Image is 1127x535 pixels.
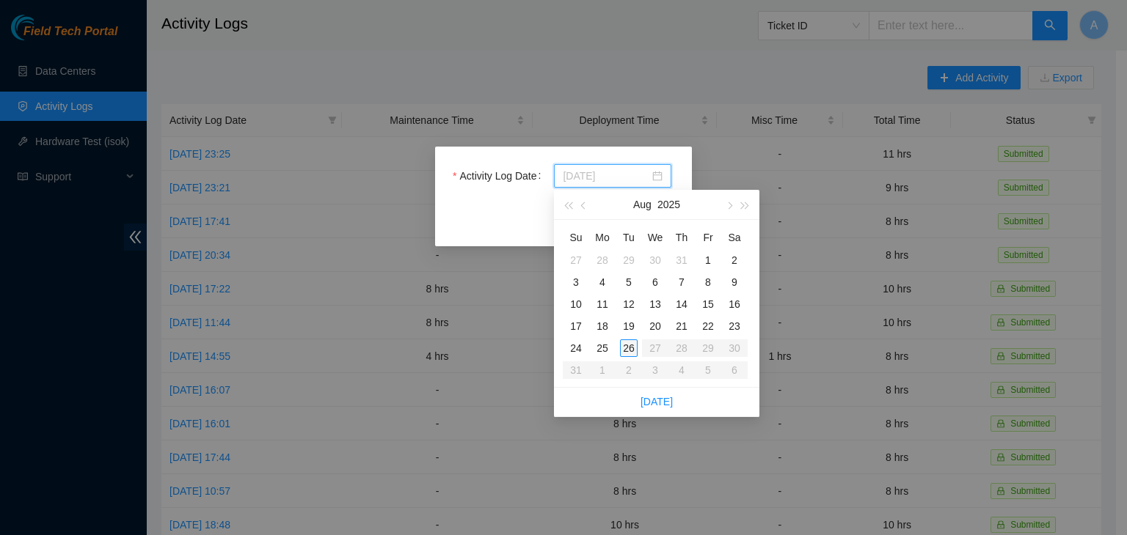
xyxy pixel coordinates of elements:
div: 7 [673,273,690,291]
th: Th [668,226,695,249]
td: 2025-08-01 [695,249,721,271]
div: 24 [567,339,585,357]
td: 2025-08-25 [589,337,616,359]
div: 31 [673,251,690,269]
button: Aug [633,190,652,219]
div: 22 [699,317,717,335]
div: 30 [646,251,664,269]
div: 18 [594,317,611,335]
td: 2025-08-02 [721,249,748,271]
td: 2025-08-11 [589,293,616,315]
th: Tu [616,226,642,249]
div: 27 [567,251,585,269]
td: 2025-07-29 [616,249,642,271]
div: 13 [646,295,664,313]
td: 2025-08-26 [616,337,642,359]
div: 11 [594,295,611,313]
div: 6 [646,273,664,291]
td: 2025-08-22 [695,315,721,337]
td: 2025-08-16 [721,293,748,315]
div: 17 [567,317,585,335]
td: 2025-08-13 [642,293,668,315]
a: [DATE] [641,396,673,407]
td: 2025-08-04 [589,271,616,293]
td: 2025-08-12 [616,293,642,315]
label: Activity Log Date [453,164,547,188]
div: 12 [620,295,638,313]
td: 2025-07-28 [589,249,616,271]
td: 2025-08-24 [563,337,589,359]
input: Activity Log Date [563,168,649,184]
td: 2025-08-23 [721,315,748,337]
td: 2025-08-15 [695,293,721,315]
div: 26 [620,339,638,357]
div: 14 [673,295,690,313]
td: 2025-08-05 [616,271,642,293]
div: 29 [620,251,638,269]
td: 2025-08-21 [668,315,695,337]
td: 2025-07-30 [642,249,668,271]
td: 2025-08-03 [563,271,589,293]
td: 2025-08-07 [668,271,695,293]
th: We [642,226,668,249]
div: 10 [567,295,585,313]
div: 9 [726,273,743,291]
td: 2025-08-08 [695,271,721,293]
div: 20 [646,317,664,335]
div: 25 [594,339,611,357]
td: 2025-08-09 [721,271,748,293]
td: 2025-08-17 [563,315,589,337]
td: 2025-08-14 [668,293,695,315]
div: 3 [567,273,585,291]
div: 16 [726,295,743,313]
div: 2 [726,251,743,269]
div: 23 [726,317,743,335]
div: 21 [673,317,690,335]
div: 1 [699,251,717,269]
td: 2025-08-06 [642,271,668,293]
td: 2025-07-27 [563,249,589,271]
th: Su [563,226,589,249]
button: 2025 [657,190,680,219]
th: Sa [721,226,748,249]
div: 5 [620,273,638,291]
td: 2025-07-31 [668,249,695,271]
td: 2025-08-18 [589,315,616,337]
th: Mo [589,226,616,249]
div: 15 [699,295,717,313]
td: 2025-08-20 [642,315,668,337]
td: 2025-08-10 [563,293,589,315]
td: 2025-08-19 [616,315,642,337]
div: 28 [594,251,611,269]
div: 4 [594,273,611,291]
div: 8 [699,273,717,291]
div: 19 [620,317,638,335]
th: Fr [695,226,721,249]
